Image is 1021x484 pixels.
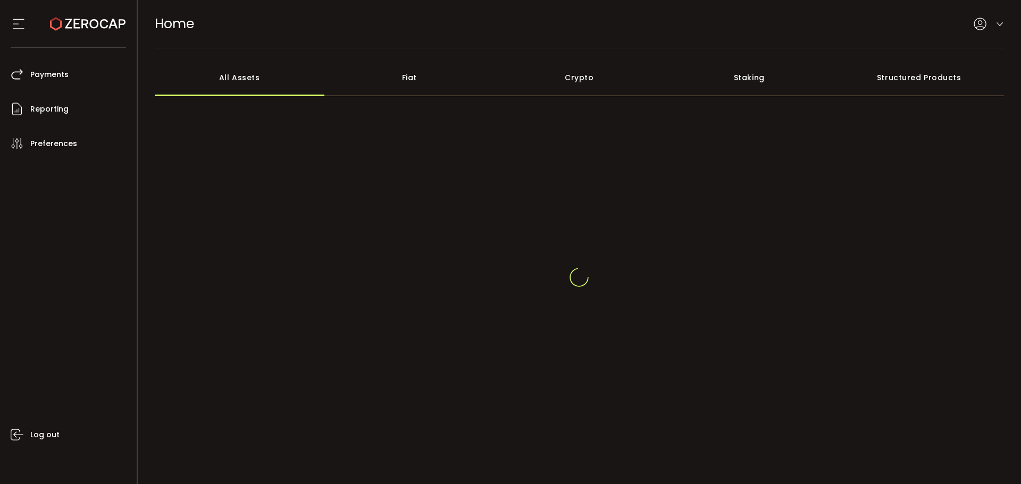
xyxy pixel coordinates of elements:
[30,427,60,443] span: Log out
[155,59,325,96] div: All Assets
[30,136,77,151] span: Preferences
[664,59,834,96] div: Staking
[30,67,69,82] span: Payments
[155,14,194,33] span: Home
[30,101,69,117] span: Reporting
[834,59,1005,96] div: Structured Products
[324,59,495,96] div: Fiat
[495,59,665,96] div: Crypto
